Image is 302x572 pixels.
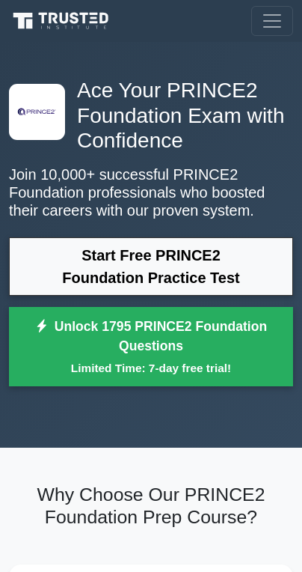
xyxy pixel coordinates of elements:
a: Unlock 1795 PRINCE2 Foundation QuestionsLimited Time: 7-day free trial! [9,307,293,386]
h2: Why Choose Our PRINCE2 Foundation Prep Course? [9,484,293,529]
small: Limited Time: 7-day free trial! [28,359,274,377]
h1: Ace Your PRINCE2 Foundation Exam with Confidence [9,78,293,153]
button: Toggle navigation [251,6,293,36]
a: Start Free PRINCE2 Foundation Practice Test [9,237,293,296]
p: Join 10,000+ successful PRINCE2 Foundation professionals who boosted their careers with our prove... [9,165,293,219]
